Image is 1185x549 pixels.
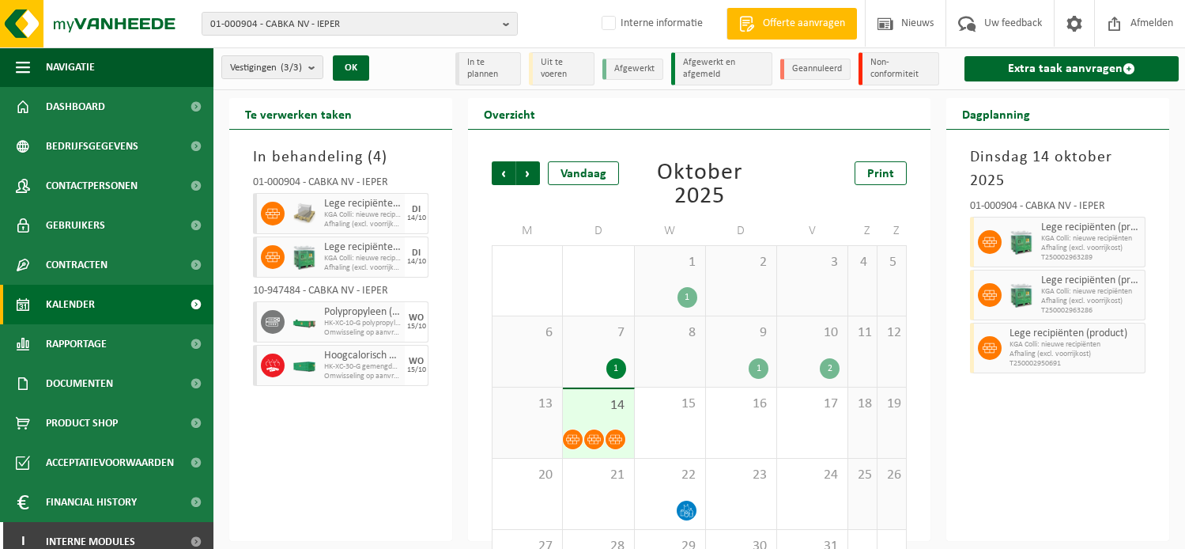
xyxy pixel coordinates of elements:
[548,161,619,185] div: Vandaag
[785,254,840,271] span: 3
[468,98,551,129] h2: Overzicht
[407,323,426,331] div: 15/10
[856,324,869,342] span: 11
[677,287,697,308] div: 1
[820,358,840,379] div: 2
[970,146,1145,193] h3: Dinsdag 14 oktober 2025
[412,205,421,214] div: DI
[1010,282,1033,309] img: PB-HB-1400-HPE-GN-11
[407,258,426,266] div: 14/10
[324,198,401,210] span: Lege recipiënten (product)
[714,396,768,413] span: 16
[759,16,849,32] span: Offerte aanvragen
[324,328,401,338] span: Omwisseling op aanvraag
[785,396,840,413] span: 17
[785,324,840,342] span: 10
[877,217,907,245] td: Z
[412,248,421,258] div: DI
[253,146,428,169] h3: In behandeling ( )
[785,467,840,484] span: 24
[777,217,848,245] td: V
[1010,350,1141,359] span: Afhaling (excl. voorrijkost)
[46,403,118,443] span: Product Shop
[714,324,768,342] span: 9
[848,217,877,245] td: Z
[516,161,540,185] span: Volgende
[635,217,706,245] td: W
[1041,297,1141,306] span: Afhaling (excl. voorrijkost)
[46,127,138,166] span: Bedrijfsgegevens
[202,12,518,36] button: 01-000904 - CABKA NV - IEPER
[492,161,515,185] span: Vorige
[885,254,898,271] span: 5
[885,324,898,342] span: 12
[1010,229,1033,256] img: PB-HB-1400-HPE-GN-11
[598,12,703,36] label: Interne informatie
[333,55,369,81] button: OK
[885,396,898,413] span: 19
[324,362,401,372] span: HK-XC-30-G gemengde hoogcalorische fractie (asrest > 7%)
[409,357,424,366] div: WO
[714,467,768,484] span: 23
[210,13,496,36] span: 01-000904 - CABKA NV - IEPER
[324,350,401,362] span: Hoogcalorisch afval
[292,202,316,225] img: LP-PA-00000-WDN-11
[253,286,428,301] div: 10-947484 - CABKA NV - IEPER
[292,316,316,328] img: HK-XC-10-GN-00
[46,443,174,483] span: Acceptatievoorwaarden
[970,201,1145,217] div: 01-000904 - CABKA NV - IEPER
[46,285,95,324] span: Kalender
[324,220,401,229] span: Afhaling (excl. voorrijkost)
[1041,244,1141,253] span: Afhaling (excl. voorrijkost)
[46,324,107,364] span: Rapportage
[46,87,105,127] span: Dashboard
[500,396,554,413] span: 13
[714,254,768,271] span: 2
[643,396,697,413] span: 15
[407,366,426,374] div: 15/10
[324,241,401,254] span: Lege recipiënten (product)
[856,254,869,271] span: 4
[706,217,777,245] td: D
[230,56,302,80] span: Vestigingen
[492,217,563,245] td: M
[856,396,869,413] span: 18
[324,263,401,273] span: Afhaling (excl. voorrijkost)
[46,364,113,403] span: Documenten
[606,358,626,379] div: 1
[643,467,697,484] span: 22
[1041,274,1141,287] span: Lege recipiënten (product)
[635,161,764,209] div: Oktober 2025
[1041,221,1141,234] span: Lege recipiënten (product)
[643,324,697,342] span: 8
[529,52,594,85] li: Uit te voeren
[1041,234,1141,244] span: KGA Colli: nieuwe recipiënten
[229,98,368,129] h2: Te verwerken taken
[409,313,424,323] div: WO
[253,177,428,193] div: 01-000904 - CABKA NV - IEPER
[867,168,894,180] span: Print
[946,98,1046,129] h2: Dagplanning
[643,254,697,271] span: 1
[571,467,625,484] span: 21
[500,324,554,342] span: 6
[292,360,316,372] img: HK-XC-30-GN-00
[324,210,401,220] span: KGA Colli: nieuwe recipiënten
[46,245,108,285] span: Contracten
[602,59,663,80] li: Afgewerkt
[671,52,773,85] li: Afgewerkt en afgemeld
[1041,287,1141,297] span: KGA Colli: nieuwe recipiënten
[281,62,302,73] count: (3/3)
[859,52,938,85] li: Non-conformiteit
[46,206,105,245] span: Gebruikers
[292,244,316,271] img: PB-HB-1400-HPE-GN-11
[373,150,382,165] span: 4
[1010,340,1141,350] span: KGA Colli: nieuwe recipiënten
[726,8,857,40] a: Offerte aanvragen
[407,214,426,222] div: 14/10
[324,372,401,381] span: Omwisseling op aanvraag
[46,47,95,87] span: Navigatie
[1010,328,1141,340] span: Lege recipiënten (product)
[571,324,625,342] span: 7
[1041,306,1141,316] span: T250002963286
